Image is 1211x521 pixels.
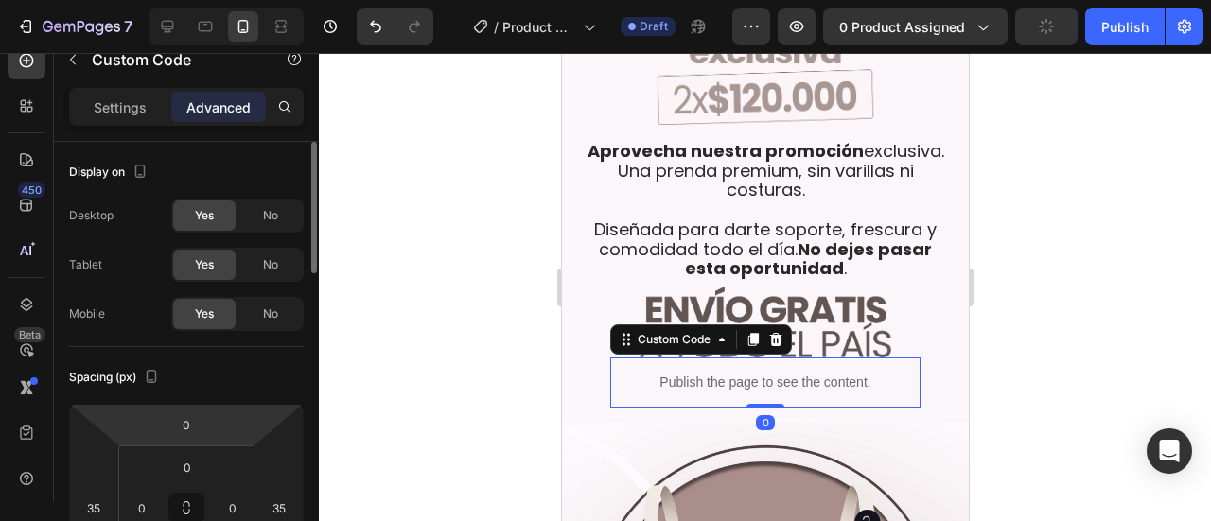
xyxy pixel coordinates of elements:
div: Beta [14,327,45,342]
div: Spacing (px) [69,365,163,391]
button: Publish [1085,8,1165,45]
span: No [263,207,278,224]
strong: Aprovecha nuestra promoción [26,86,302,110]
div: Desktop [69,207,114,224]
p: Settings [94,97,147,117]
div: Custom Code [72,278,152,295]
div: Publish [1101,17,1149,37]
div: Tablet [69,256,102,273]
p: Custom Code [92,48,253,71]
span: No [263,305,278,322]
button: 7 [8,8,141,45]
div: Mobile [69,305,105,322]
div: 450 [18,182,45,198]
strong: No dejes pasar esta oportunidad [123,184,371,228]
p: ⁠⁠⁠⁠⁠⁠⁠ exclusiva. Una prenda premium, sin varillas ni costuras. Diseñada para darte soporte, fre... [17,89,390,226]
div: Open Intercom Messenger [1147,428,1192,474]
span: Draft [640,18,668,35]
span: No [263,256,278,273]
img: image_demo.jpg [78,234,329,304]
span: Product Page - [DATE] 00:37:36 [502,17,575,37]
p: Advanced [186,97,251,117]
input: 0 [167,410,205,439]
span: Yes [195,256,214,273]
span: Yes [195,207,214,224]
h2: Rich Text Editor. Editing area: main [15,87,392,228]
div: Display on [69,160,151,185]
div: Undo/Redo [357,8,433,45]
button: 0 product assigned [823,8,1008,45]
span: / [494,17,499,37]
p: 7 [124,15,132,38]
span: 0 product assigned [839,17,965,37]
input: 0px [168,453,206,481]
iframe: Design area [562,53,969,521]
span: Yes [195,305,214,322]
div: 0 [194,362,213,377]
p: Publish the page to see the content. [48,320,359,339]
